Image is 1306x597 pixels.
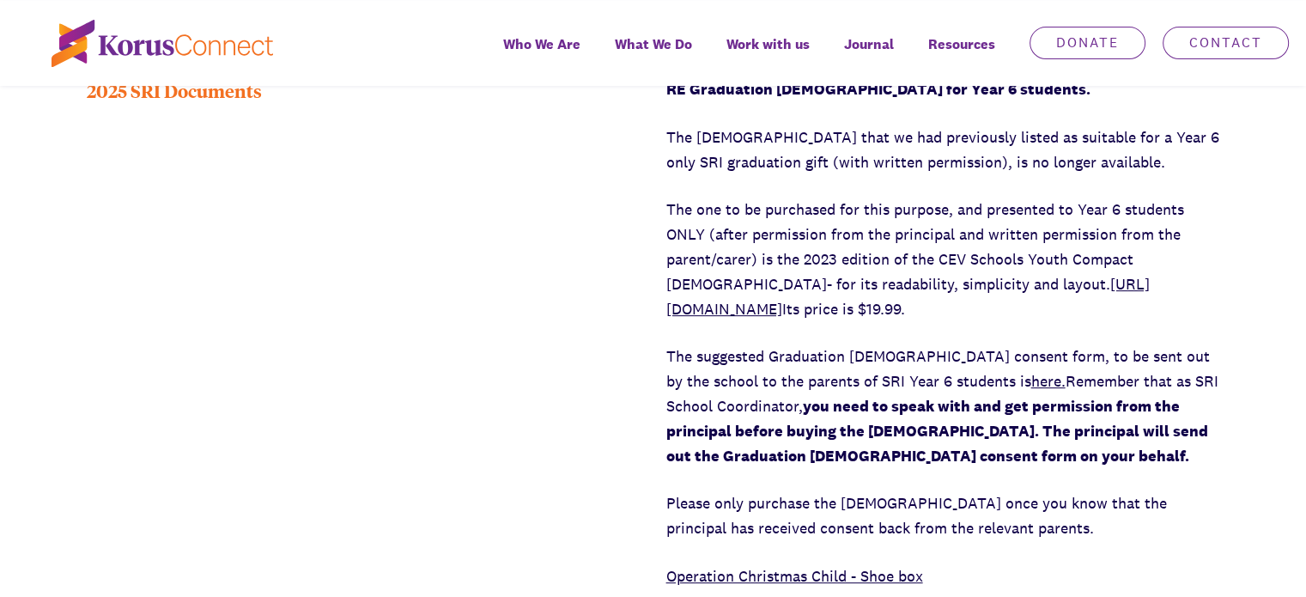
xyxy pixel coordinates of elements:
span: What We Do [615,32,692,57]
a: Operation Christmas Child - Shoe box [666,566,923,586]
a: here. [1031,371,1066,391]
a: Who We Are [486,24,598,86]
p: The one to be purchased for this purpose, and presented to Year 6 students ONLY (after permission... [666,198,1220,321]
img: korus-connect%2Fc5177985-88d5-491d-9cd7-4a1febad1357_logo.svg [52,20,273,67]
strong: you need to speak with and get permission from the principal before buying the [DEMOGRAPHIC_DATA]... [666,396,1208,466]
span: Work with us [726,32,810,57]
a: Contact [1163,27,1289,59]
p: Please only purchase the [DEMOGRAPHIC_DATA] once you know that the principal has received consent... [666,491,1220,541]
strong: RE Graduation [DEMOGRAPHIC_DATA] for Year 6 students. [666,79,1090,99]
div: Resources [911,24,1012,86]
a: [URL][DOMAIN_NAME] [666,274,1150,319]
a: What We Do [598,24,709,86]
span: Who We Are [503,32,580,57]
p: The suggested Graduation [DEMOGRAPHIC_DATA] consent form, to be sent out by the school to the par... [666,344,1220,468]
span: Journal [844,32,894,57]
a: Donate [1030,27,1145,59]
a: Journal [827,24,911,86]
p: The [DEMOGRAPHIC_DATA] that we had previously listed as suitable for a Year 6 only SRI graduation... [666,125,1220,175]
a: Work with us [709,24,827,86]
